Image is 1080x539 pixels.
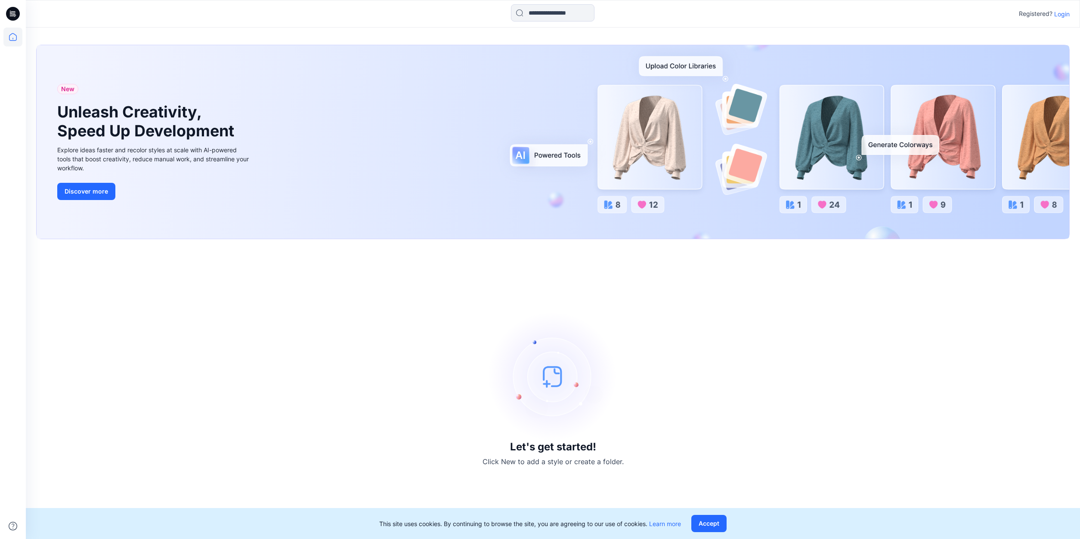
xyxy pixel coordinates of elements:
h1: Unleash Creativity, Speed Up Development [57,103,238,140]
button: Accept [691,515,727,532]
span: New [61,84,74,94]
p: This site uses cookies. By continuing to browse the site, you are agreeing to our use of cookies. [379,519,681,528]
p: Registered? [1019,9,1052,19]
h3: Let's get started! [510,441,596,453]
img: empty-state-image.svg [489,312,618,441]
a: Learn more [649,520,681,527]
div: Explore ideas faster and recolor styles at scale with AI-powered tools that boost creativity, red... [57,145,251,172]
a: Discover more [57,183,251,200]
button: Discover more [57,183,115,200]
p: Login [1054,9,1070,18]
p: Click New to add a style or create a folder. [483,456,624,467]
